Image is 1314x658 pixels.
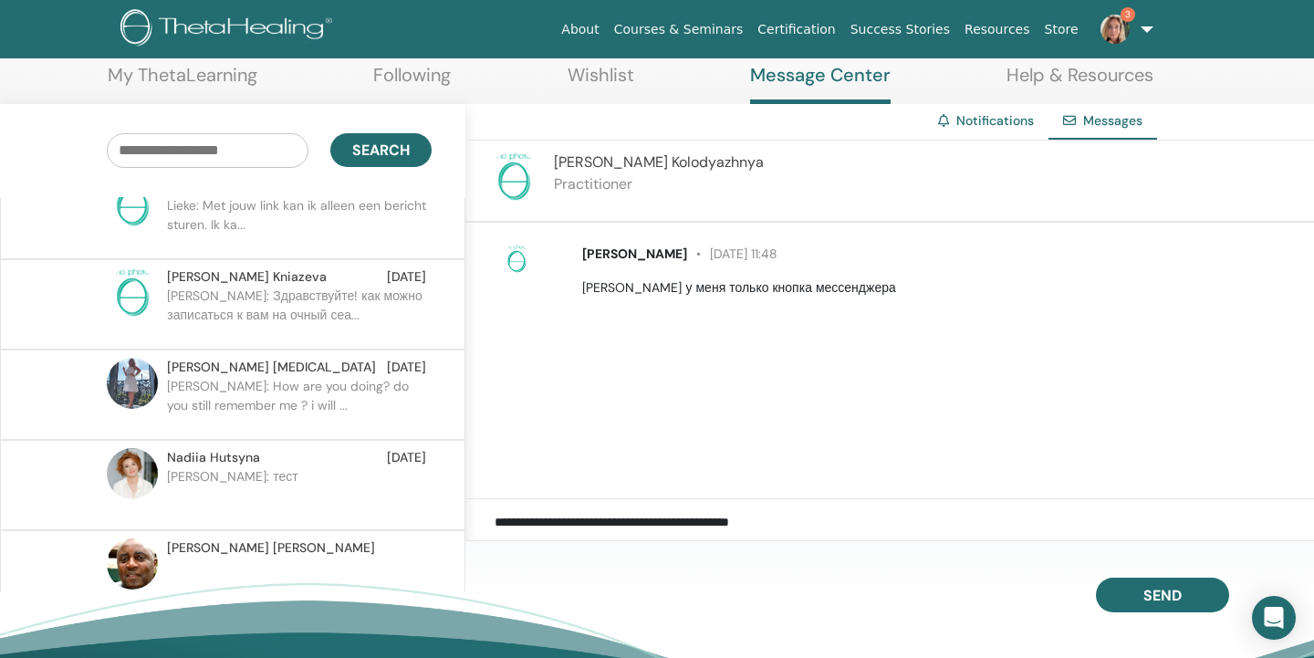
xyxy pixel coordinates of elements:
img: default.png [107,538,158,590]
img: no-photo.png [107,267,158,319]
p: [PERSON_NAME]: тест [167,467,432,522]
span: [PERSON_NAME] Kolodyazhnya [554,152,764,172]
p: [PERSON_NAME]: Здравствуйте! как можно записаться к вам на очный сеа... [167,287,432,341]
p: Practitioner [554,173,764,195]
a: Certification [750,13,842,47]
img: default.jpg [107,448,158,499]
span: [PERSON_NAME] [582,245,687,262]
a: Wishlist [568,64,634,99]
span: [PERSON_NAME] [MEDICAL_DATA] [167,358,376,377]
img: no-photo.png [107,177,158,228]
a: Courses & Seminars [607,13,751,47]
span: Send [1143,586,1182,605]
a: Store [1038,13,1086,47]
img: logo.png [120,9,339,50]
a: About [554,13,606,47]
span: 3 [1121,7,1135,22]
span: [PERSON_NAME] Kniazeva [167,267,327,287]
p: Lieke: Met jouw link kan ik alleen een bericht sturen. Ik ka... [167,196,432,251]
a: Success Stories [843,13,957,47]
span: [DATE] [387,358,426,377]
a: Message Center [750,64,891,104]
img: default.jpg [107,358,158,409]
button: Send [1096,578,1229,612]
button: Search [330,133,432,167]
span: [PERSON_NAME] [PERSON_NAME] [167,538,375,558]
span: [DATE] 11:48 [687,245,777,262]
a: My ThetaLearning [108,64,257,99]
a: Notifications [956,112,1034,129]
span: Nadiia Hutsyna [167,448,260,467]
img: default.jpg [1100,15,1130,44]
span: Messages [1083,112,1142,129]
div: Open Intercom Messenger [1252,596,1296,640]
a: Resources [957,13,1038,47]
span: [DATE] [387,267,426,287]
p: [PERSON_NAME]: How are you doing? do you still remember me ? i will ... [167,377,432,432]
img: no-photo.png [488,151,539,203]
img: no-photo.png [502,245,531,274]
span: Search [352,141,410,160]
a: Help & Resources [1006,64,1153,99]
span: [DATE] [387,448,426,467]
a: Following [373,64,451,99]
p: [PERSON_NAME] у меня только кнопка мессенджера [582,278,1293,298]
